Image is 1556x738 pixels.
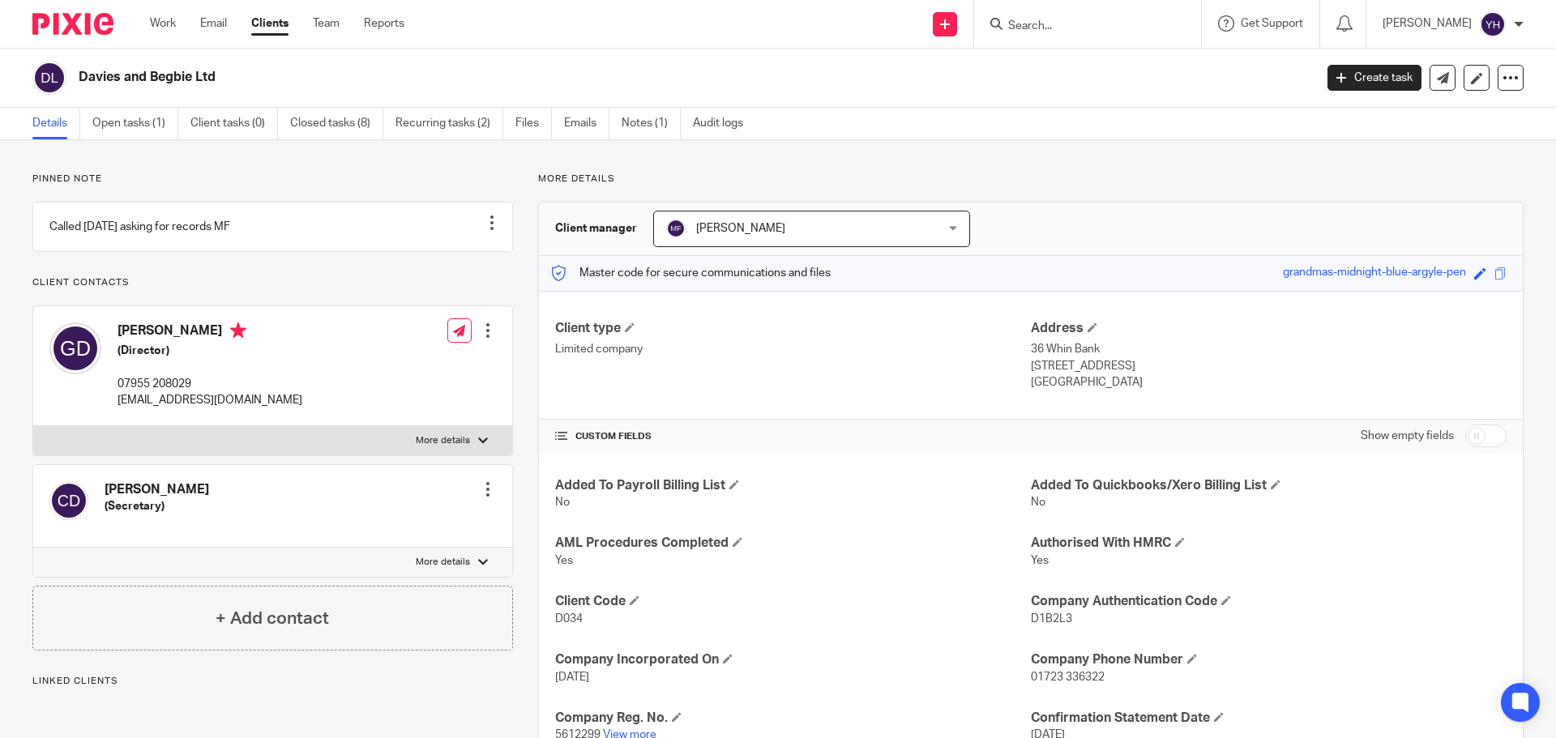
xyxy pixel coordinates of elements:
[555,710,1031,727] h4: Company Reg. No.
[555,430,1031,443] h4: CUSTOM FIELDS
[79,69,1058,86] h2: Davies and Begbie Ltd
[1031,651,1507,668] h4: Company Phone Number
[118,322,302,343] h4: [PERSON_NAME]
[622,108,681,139] a: Notes (1)
[555,672,589,683] span: [DATE]
[1361,428,1454,444] label: Show empty fields
[200,15,227,32] a: Email
[1480,11,1506,37] img: svg%3E
[1283,264,1466,283] div: grandmas-midnight-blue-argyle-pen
[32,61,66,95] img: svg%3E
[551,265,831,281] p: Master code for secure communications and files
[555,613,583,625] span: D034
[395,108,503,139] a: Recurring tasks (2)
[416,434,470,447] p: More details
[313,15,340,32] a: Team
[555,535,1031,552] h4: AML Procedures Completed
[1383,15,1472,32] p: [PERSON_NAME]
[150,15,176,32] a: Work
[118,343,302,359] h5: (Director)
[49,322,101,374] img: svg%3E
[118,392,302,408] p: [EMAIL_ADDRESS][DOMAIN_NAME]
[1031,320,1507,337] h4: Address
[105,481,209,498] h4: [PERSON_NAME]
[1031,374,1507,390] p: [GEOGRAPHIC_DATA]
[555,477,1031,494] h4: Added To Payroll Billing List
[1007,19,1152,34] input: Search
[515,108,552,139] a: Files
[1031,477,1507,494] h4: Added To Quickbooks/Xero Billing List
[216,606,329,631] h4: + Add contact
[666,219,686,238] img: svg%3E
[1031,341,1507,357] p: 36 Whin Bank
[32,108,80,139] a: Details
[555,320,1031,337] h4: Client type
[1031,555,1049,566] span: Yes
[190,108,278,139] a: Client tasks (0)
[564,108,609,139] a: Emails
[32,675,513,688] p: Linked clients
[1031,672,1105,683] span: 01723 336322
[1031,710,1507,727] h4: Confirmation Statement Date
[1031,358,1507,374] p: [STREET_ADDRESS]
[251,15,289,32] a: Clients
[32,173,513,186] p: Pinned note
[230,322,246,339] i: Primary
[1327,65,1421,91] a: Create task
[32,276,513,289] p: Client contacts
[555,341,1031,357] p: Limited company
[1031,593,1507,610] h4: Company Authentication Code
[696,223,785,234] span: [PERSON_NAME]
[105,498,209,514] h5: (Secretary)
[1031,497,1045,508] span: No
[49,481,88,520] img: svg%3E
[555,497,570,508] span: No
[555,593,1031,610] h4: Client Code
[555,220,637,237] h3: Client manager
[364,15,404,32] a: Reports
[416,556,470,569] p: More details
[290,108,383,139] a: Closed tasks (8)
[1031,535,1507,552] h4: Authorised With HMRC
[1241,18,1303,29] span: Get Support
[118,376,302,392] p: 07955 208029
[555,651,1031,668] h4: Company Incorporated On
[693,108,755,139] a: Audit logs
[538,173,1524,186] p: More details
[1031,613,1072,625] span: D1B2L3
[32,13,113,35] img: Pixie
[555,555,573,566] span: Yes
[92,108,178,139] a: Open tasks (1)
